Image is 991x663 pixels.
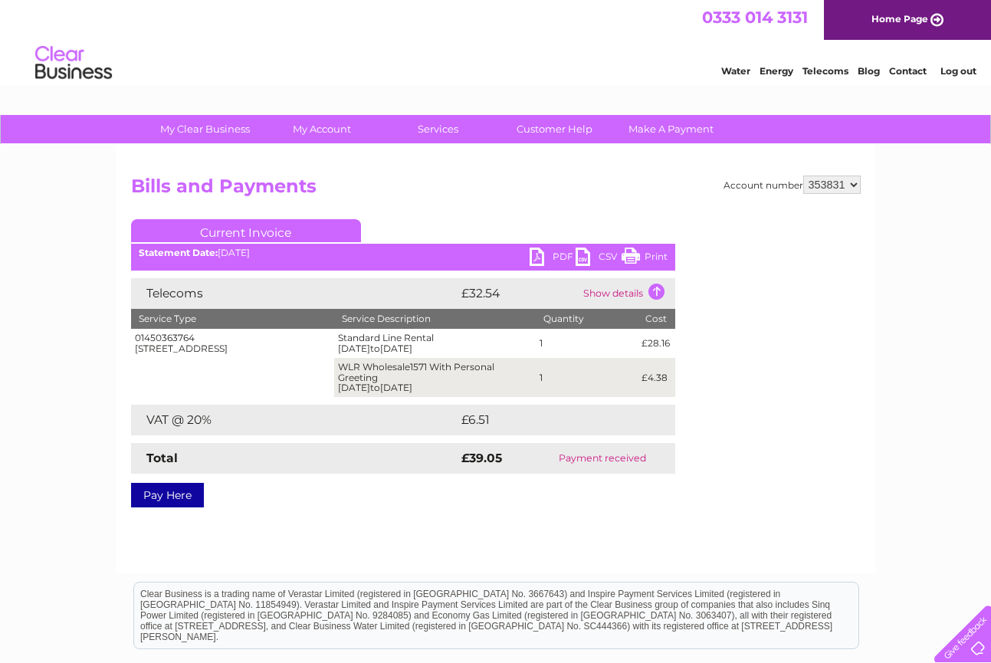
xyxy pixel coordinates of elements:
a: Pay Here [131,483,204,507]
td: £32.54 [458,278,579,309]
a: Customer Help [491,115,618,143]
td: Telecoms [131,278,458,309]
span: to [370,382,380,393]
a: CSV [576,248,622,270]
td: £4.38 [638,358,674,397]
td: £28.16 [638,329,674,358]
td: Show details [579,278,675,309]
a: My Account [258,115,385,143]
a: Blog [858,65,880,77]
img: logo.png [34,40,113,87]
th: Service Description [334,309,536,329]
h2: Bills and Payments [131,176,861,205]
td: Payment received [530,443,674,474]
a: Print [622,248,668,270]
a: My Clear Business [142,115,268,143]
a: Energy [760,65,793,77]
a: Water [721,65,750,77]
a: Current Invoice [131,219,361,242]
td: Standard Line Rental [DATE] [DATE] [334,329,536,358]
td: WLR Wholesale1571 With Personal Greeting [DATE] [DATE] [334,358,536,397]
strong: £39.05 [461,451,502,465]
a: 0333 014 3131 [702,8,808,27]
b: Statement Date: [139,247,218,258]
a: Services [375,115,501,143]
td: 1 [536,358,638,397]
a: Log out [940,65,976,77]
div: Clear Business is a trading name of Verastar Limited (registered in [GEOGRAPHIC_DATA] No. 3667643... [134,8,858,74]
th: Service Type [131,309,335,329]
th: Cost [638,309,674,329]
th: Quantity [536,309,638,329]
div: Account number [724,176,861,194]
a: PDF [530,248,576,270]
td: VAT @ 20% [131,405,458,435]
a: Make A Payment [608,115,734,143]
a: Telecoms [802,65,848,77]
a: Contact [889,65,927,77]
td: 1 [536,329,638,358]
div: [DATE] [131,248,675,258]
strong: Total [146,451,178,465]
div: 01450363764 [STREET_ADDRESS] [135,333,331,354]
td: £6.51 [458,405,637,435]
span: to [370,343,380,354]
